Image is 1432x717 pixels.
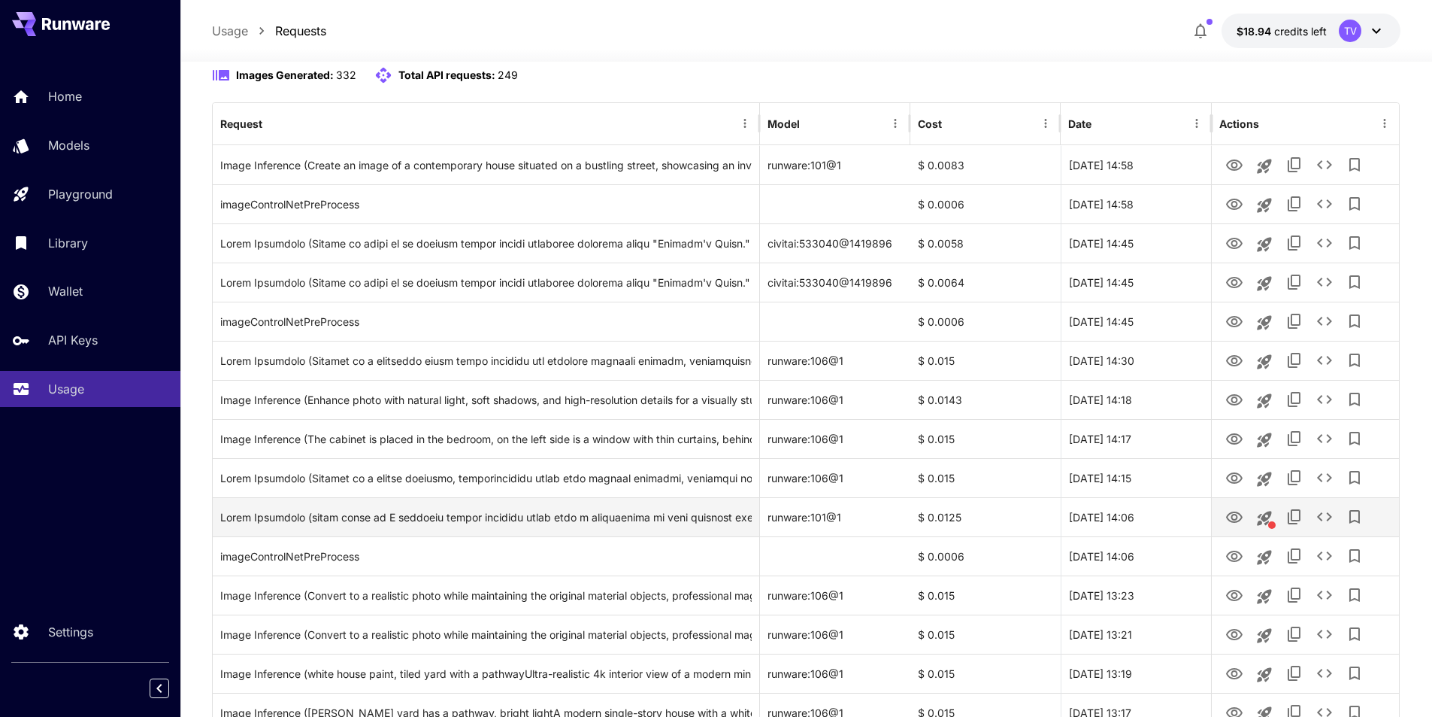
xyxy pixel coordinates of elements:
[910,536,1061,576] div: $ 0.0006
[1186,113,1207,134] button: Menu
[1219,117,1259,130] div: Actions
[1309,306,1340,336] button: See details
[760,223,910,263] div: civitai:533040@1419896
[1340,463,1370,493] button: Add to library
[1219,188,1249,219] button: View Image
[1219,462,1249,493] button: View Image
[220,459,752,497] div: Click to copy prompt
[1061,223,1211,263] div: 24 Aug, 2025 14:45
[1219,345,1249,375] button: View Image
[1340,502,1370,532] button: Add to library
[48,380,84,398] p: Usage
[1309,345,1340,375] button: See details
[910,380,1061,419] div: $ 0.0143
[1309,619,1340,649] button: See details
[1279,306,1309,336] button: Copy TaskUUID
[1340,619,1370,649] button: Add to library
[760,419,910,458] div: runware:106@1
[1219,227,1249,258] button: View Image
[1061,341,1211,380] div: 24 Aug, 2025 14:30
[1249,347,1279,377] button: Launch in playground
[885,113,906,134] button: Menu
[1279,502,1309,532] button: Copy TaskUUID
[1061,145,1211,184] div: 24 Aug, 2025 14:58
[760,615,910,654] div: runware:106@1
[1061,576,1211,615] div: 24 Aug, 2025 13:23
[1061,380,1211,419] div: 24 Aug, 2025 14:18
[1279,580,1309,610] button: Copy TaskUUID
[1219,579,1249,610] button: View Image
[1237,25,1274,38] span: $18.94
[1279,384,1309,415] button: Copy TaskUUID
[161,675,180,702] div: Collapse sidebar
[48,136,89,154] p: Models
[220,615,752,654] div: Click to copy prompt
[1279,150,1309,180] button: Copy TaskUUID
[1279,228,1309,258] button: Copy TaskUUID
[212,22,326,40] nav: breadcrumb
[1249,660,1279,690] button: Launch in playground
[1061,302,1211,341] div: 24 Aug, 2025 14:45
[1279,463,1309,493] button: Copy TaskUUID
[1340,267,1370,297] button: Add to library
[1249,151,1279,181] button: Launch in playground
[1249,542,1279,573] button: Launch in playground
[1279,267,1309,297] button: Copy TaskUUID
[760,654,910,693] div: runware:106@1
[1340,306,1370,336] button: Add to library
[1279,345,1309,375] button: Copy TaskUUID
[1279,424,1309,454] button: Copy TaskUUID
[220,420,752,458] div: Click to copy prompt
[220,537,752,576] div: Click to copy prompt
[275,22,326,40] p: Requests
[910,497,1061,536] div: $ 0.0125
[1340,384,1370,415] button: Add to library
[398,68,495,81] span: Total API requests:
[150,679,169,698] button: Collapse sidebar
[264,113,285,134] button: Sort
[1237,23,1327,39] div: $18.93893
[1249,190,1279,220] button: Launch in playground
[220,498,752,536] div: Click to copy prompt
[760,576,910,615] div: runware:106@1
[48,282,83,300] p: Wallet
[910,654,1061,693] div: $ 0.015
[1279,541,1309,571] button: Copy TaskUUID
[48,234,88,252] p: Library
[1340,345,1370,375] button: Add to library
[1249,621,1279,651] button: Launch in playground
[48,623,93,641] p: Settings
[1219,658,1249,688] button: View Image
[1249,582,1279,612] button: Launch in playground
[910,419,1061,458] div: $ 0.015
[1249,425,1279,455] button: Launch in playground
[220,576,752,615] div: Click to copy prompt
[1309,580,1340,610] button: See details
[1061,419,1211,458] div: 24 Aug, 2025 14:17
[1309,658,1340,688] button: See details
[1249,229,1279,260] button: Launch in playground
[1219,266,1249,297] button: View Image
[1219,423,1249,454] button: View Image
[498,68,518,81] span: 249
[1309,502,1340,532] button: See details
[220,655,752,693] div: Click to copy prompt
[760,497,910,536] div: runware:101@1
[910,615,1061,654] div: $ 0.015
[1219,618,1249,649] button: View Image
[1279,619,1309,649] button: Copy TaskUUID
[760,341,910,380] div: runware:106@1
[1340,150,1370,180] button: Add to library
[212,22,248,40] p: Usage
[910,184,1061,223] div: $ 0.0006
[48,185,113,203] p: Playground
[734,113,755,134] button: Menu
[48,331,98,349] p: API Keys
[1340,541,1370,571] button: Add to library
[1309,267,1340,297] button: See details
[760,458,910,497] div: runware:106@1
[220,117,262,130] div: Request
[1222,14,1400,48] button: $18.93893TV
[1279,189,1309,219] button: Copy TaskUUID
[220,342,752,380] div: Click to copy prompt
